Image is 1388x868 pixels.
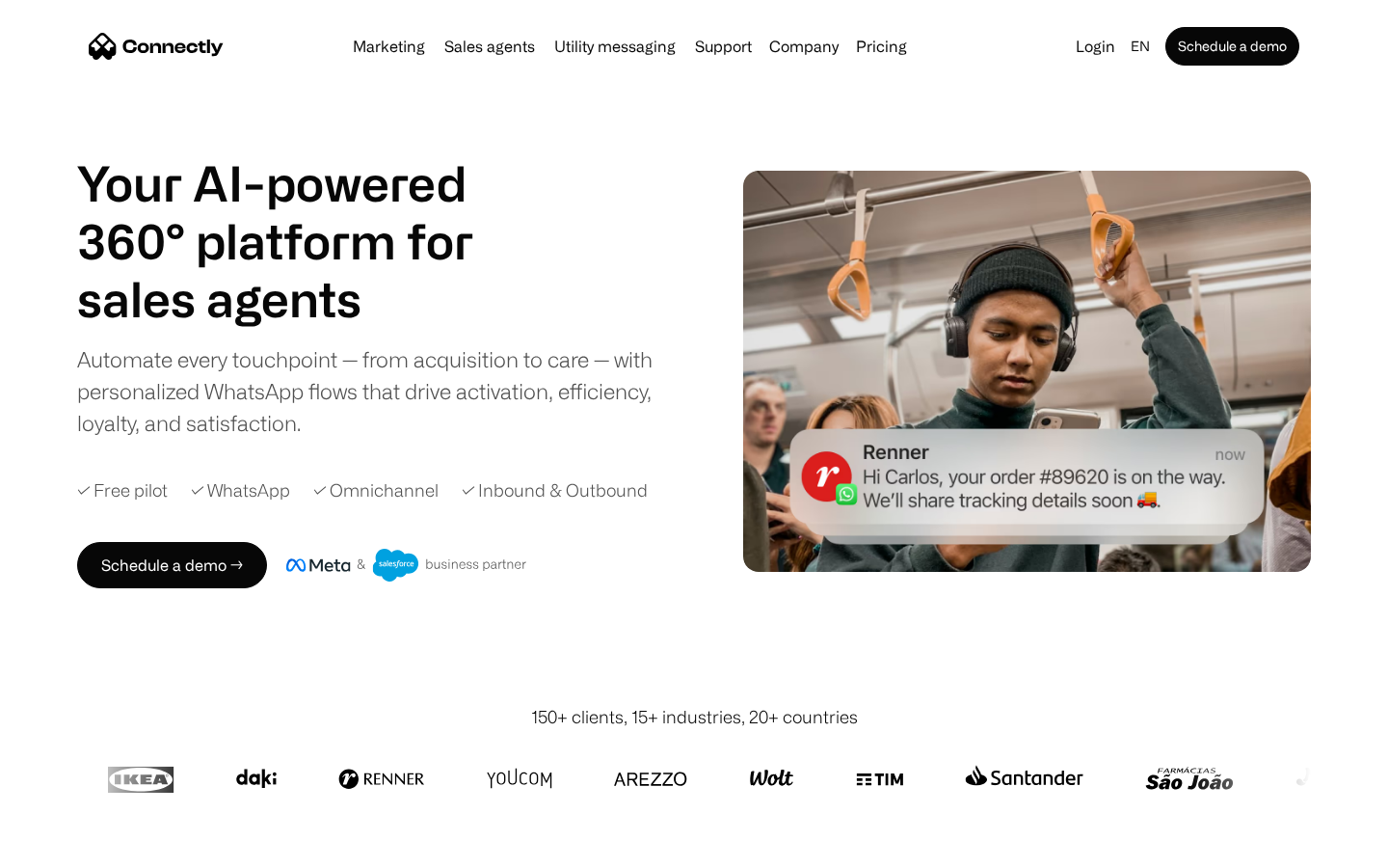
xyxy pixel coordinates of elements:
[531,704,858,730] div: 150+ clients, 15+ industries, 20+ countries
[77,542,267,588] a: Schedule a demo →
[687,39,760,54] a: Support
[769,33,839,60] div: Company
[77,477,168,503] div: ✓ Free pilot
[848,39,915,54] a: Pricing
[345,39,433,54] a: Marketing
[462,477,648,503] div: ✓ Inbound & Outbound
[77,343,684,439] div: Automate every touchpoint — from acquisition to care — with personalized WhatsApp flows that driv...
[437,39,543,54] a: Sales agents
[547,39,683,54] a: Utility messaging
[77,270,520,328] h1: sales agents
[1165,27,1299,66] a: Schedule a demo
[39,834,116,861] ul: Language list
[286,549,527,582] img: Meta and Salesforce business partner badge.
[191,477,290,503] div: ✓ WhatsApp
[1131,33,1150,60] div: en
[313,477,439,503] div: ✓ Omnichannel
[1068,33,1123,60] a: Login
[77,154,520,270] h1: Your AI-powered 360° platform for
[19,832,116,861] aside: Language selected: English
